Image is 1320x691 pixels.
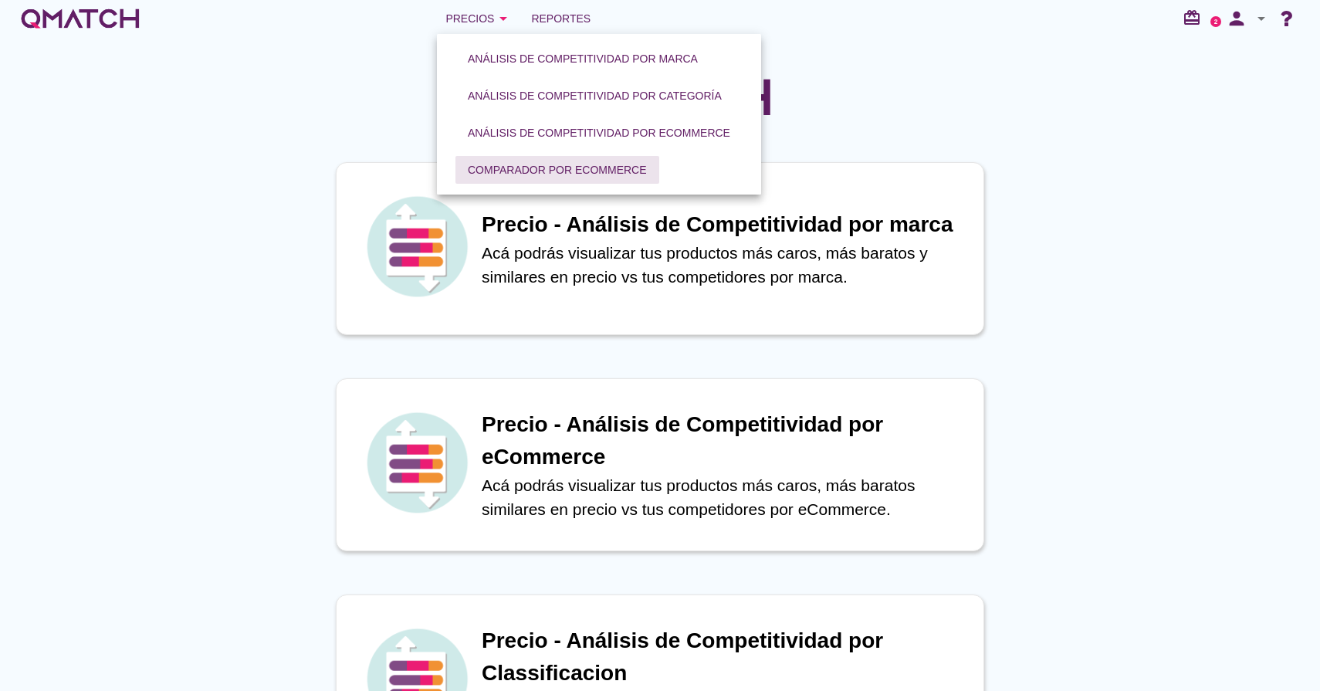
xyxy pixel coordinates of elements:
h1: Precio - Análisis de Competitividad por eCommerce [482,408,968,473]
a: Comparador por eCommerce [449,151,665,188]
button: Comparador por eCommerce [455,156,659,184]
a: Reportes [525,3,597,34]
h1: Precio - Análisis de Competitividad por marca [482,208,968,241]
p: Acá podrás visualizar tus productos más caros, más baratos y similares en precio vs tus competido... [482,241,968,290]
a: 2 [1210,16,1221,27]
img: icon [363,192,471,300]
div: Precios [445,9,513,28]
a: iconPrecio - Análisis de Competitividad por eCommerceAcá podrás visualizar tus productos más caro... [314,378,1006,551]
img: icon [363,408,471,517]
a: white-qmatch-logo [19,3,142,34]
i: redeem [1183,8,1207,27]
button: Análisis de competitividad por eCommerce [455,119,743,147]
i: arrow_drop_down [494,9,513,28]
h1: Precio - Análisis de Competitividad por Classificacion [482,625,968,689]
button: Análisis de competitividad por categoría [455,82,734,110]
button: Precios [433,3,525,34]
a: iconPrecio - Análisis de Competitividad por marcaAcá podrás visualizar tus productos más caros, m... [314,162,1006,335]
i: person [1221,8,1252,29]
div: Análisis de competitividad por eCommerce [468,125,730,141]
button: Análisis de competitividad por marca [455,45,710,73]
a: Análisis de competitividad por categoría [449,77,740,114]
i: arrow_drop_down [1252,9,1271,28]
a: Análisis de competitividad por eCommerce [449,114,749,151]
p: Acá podrás visualizar tus productos más caros, más baratos similares en precio vs tus competidore... [482,473,968,522]
div: Comparador por eCommerce [468,162,647,178]
text: 2 [1214,18,1218,25]
div: Análisis de competitividad por categoría [468,88,722,104]
span: Reportes [531,9,591,28]
a: Análisis de competitividad por marca [449,40,716,77]
div: Análisis de competitividad por marca [468,51,698,67]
